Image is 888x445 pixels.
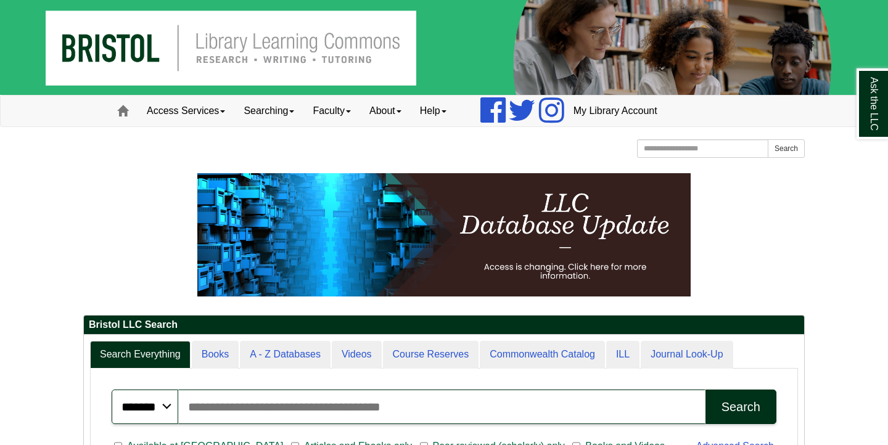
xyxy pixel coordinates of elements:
[480,341,605,369] a: Commonwealth Catalog
[197,173,691,296] img: HTML tutorial
[705,390,776,424] button: Search
[411,96,456,126] a: Help
[240,341,331,369] a: A - Z Databases
[84,316,804,335] h2: Bristol LLC Search
[303,96,360,126] a: Faculty
[138,96,234,126] a: Access Services
[641,341,733,369] a: Journal Look-Up
[192,341,239,369] a: Books
[564,96,667,126] a: My Library Account
[606,341,639,369] a: ILL
[90,341,191,369] a: Search Everything
[332,341,382,369] a: Videos
[360,96,411,126] a: About
[234,96,303,126] a: Searching
[768,139,805,158] button: Search
[383,341,479,369] a: Course Reserves
[721,400,760,414] div: Search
